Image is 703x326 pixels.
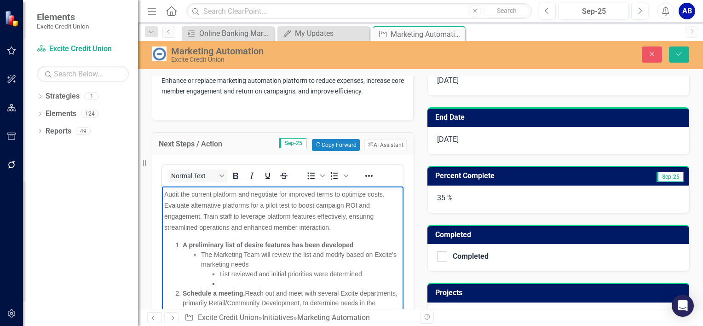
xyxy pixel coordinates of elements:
div: 124 [81,110,99,118]
div: 49 [76,127,91,135]
h3: Projects [435,289,685,297]
div: Marketing Automation [171,46,449,56]
a: Excite Credit Union [198,313,259,322]
button: Reveal or hide additional toolbar items [361,169,377,182]
div: » » [184,313,414,323]
img: Not Started [152,47,167,61]
div: Open Intercom Messenger [672,295,694,317]
button: Block Normal Text [167,169,227,182]
div: Bullet list [303,169,326,182]
div: Sep-25 [562,6,626,17]
span: Normal Text [171,172,216,180]
div: Marketing Automation [297,313,370,322]
button: Underline [260,169,276,182]
div: Numbered list [327,169,350,182]
button: Bold [228,169,243,182]
div: Marketing Automation [391,29,463,40]
h3: End Date [435,113,685,122]
a: My Updates [280,28,367,39]
button: Sep-25 [559,3,629,19]
span: Search [497,7,517,14]
div: Excite Credit Union [171,56,449,63]
span: Sep-25 [657,172,684,182]
input: Search Below... [37,66,129,82]
input: Search ClearPoint... [186,3,532,19]
div: 1 [84,93,99,100]
img: ClearPoint Strategy [5,10,21,27]
span: [DATE] [437,76,459,85]
button: AB [679,3,695,19]
span: Sep-25 [279,138,306,148]
span: Elements [37,12,89,23]
div: Online Banking Marketing [199,28,271,39]
small: Excite Credit Union [37,23,89,30]
button: AI Assistant [364,139,407,151]
a: Strategies [46,91,80,102]
span: [DATE] [437,135,459,144]
a: Elements [46,109,76,119]
div: 35 % [427,186,689,213]
span: Enhance or replace marketing automation platform to reduce expenses, increase core member engagem... [161,77,404,95]
div: My Updates [295,28,367,39]
h3: Completed [435,231,685,239]
a: Online Banking Marketing [184,28,271,39]
button: Italic [244,169,259,182]
button: Search [484,5,530,17]
a: Reports [46,126,71,137]
button: Strikethrough [276,169,292,182]
button: Copy Forward [312,139,359,151]
a: Initiatives [262,313,294,322]
h3: Next Steps / Action [159,140,241,148]
a: Excite Credit Union [37,44,129,54]
h3: Percent Complete [435,172,605,180]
